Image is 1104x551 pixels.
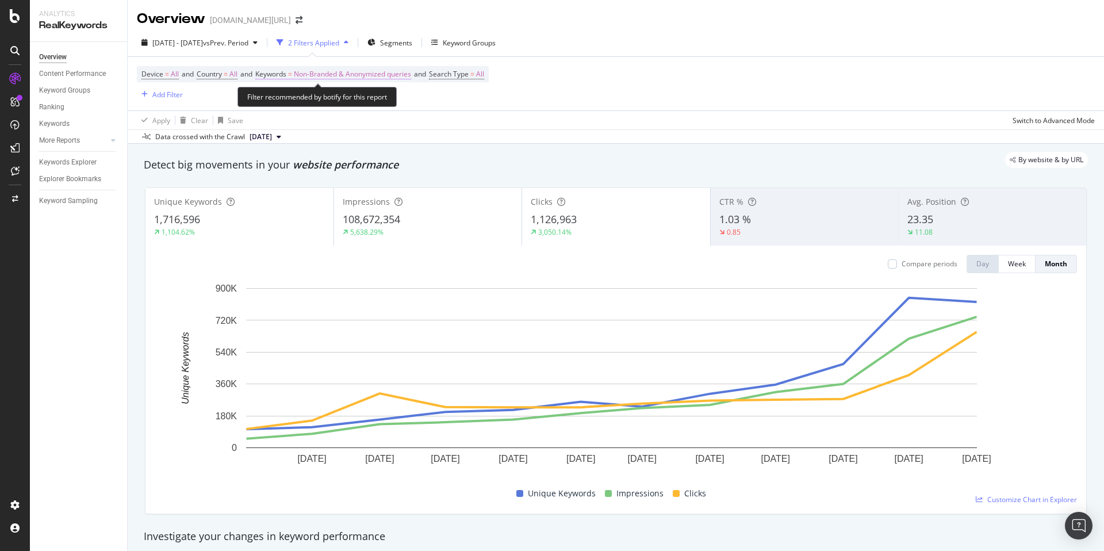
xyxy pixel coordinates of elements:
button: 2 Filters Applied [272,33,353,52]
span: CTR % [719,196,743,207]
button: Week [999,255,1036,273]
a: Keywords Explorer [39,156,119,169]
button: Month [1036,255,1077,273]
span: Impressions [343,196,390,207]
div: Keyword Groups [443,38,496,48]
span: Unique Keywords [528,487,596,500]
text: [DATE] [297,454,326,464]
span: Search Type [429,69,469,79]
div: Data crossed with the Crawl [155,132,245,142]
div: Apply [152,116,170,125]
span: Segments [380,38,412,48]
div: Analytics [39,9,118,19]
text: 720K [216,315,237,325]
button: Clear [175,111,208,129]
a: Overview [39,51,119,63]
span: [DATE] - [DATE] [152,38,203,48]
span: Device [141,69,163,79]
text: 900K [216,284,237,293]
span: and [240,69,252,79]
div: 2 Filters Applied [288,38,339,48]
div: 0.85 [727,227,741,237]
button: Apply [137,111,170,129]
div: Open Intercom Messenger [1065,512,1092,539]
div: Overview [137,9,205,29]
span: 1,716,596 [154,212,200,226]
button: Save [213,111,243,129]
span: Clicks [684,487,706,500]
div: Keywords Explorer [39,156,97,169]
button: [DATE] [245,130,286,144]
div: 3,050.14% [538,227,572,237]
text: 360K [216,379,237,389]
div: Keywords [39,118,70,130]
span: 108,672,354 [343,212,400,226]
button: Segments [363,33,417,52]
span: and [182,69,194,79]
span: and [414,69,426,79]
div: arrow-right-arrow-left [296,16,302,24]
div: Clear [191,116,208,125]
span: vs Prev. Period [203,38,248,48]
button: Switch to Advanced Mode [1008,111,1095,129]
a: Keyword Sampling [39,195,119,207]
div: Keyword Sampling [39,195,98,207]
div: More Reports [39,135,80,147]
text: [DATE] [695,454,724,464]
span: Unique Keywords [154,196,222,207]
button: Day [967,255,999,273]
text: [DATE] [962,454,991,464]
text: [DATE] [499,454,527,464]
span: 23.35 [907,212,933,226]
span: Customize Chart in Explorer [987,495,1077,504]
div: Compare periods [902,259,957,269]
text: Unique Keywords [181,332,190,404]
div: Content Performance [39,68,106,80]
a: Keywords [39,118,119,130]
div: Save [228,116,243,125]
div: 11.08 [915,227,933,237]
div: [DOMAIN_NAME][URL] [210,14,291,26]
text: 180K [216,411,237,421]
span: Country [197,69,222,79]
text: [DATE] [365,454,394,464]
div: 5,638.29% [350,227,384,237]
text: [DATE] [761,454,789,464]
div: Month [1045,259,1067,269]
a: Ranking [39,101,119,113]
div: Day [976,259,989,269]
div: RealKeywords [39,19,118,32]
div: Week [1008,259,1026,269]
text: 0 [232,443,237,453]
a: Explorer Bookmarks [39,173,119,185]
span: By website & by URL [1018,156,1083,163]
span: Clicks [531,196,553,207]
span: All [229,66,237,82]
text: [DATE] [566,454,595,464]
div: Add Filter [152,90,183,100]
span: Avg. Position [907,196,956,207]
span: = [470,69,474,79]
text: 540K [216,347,237,357]
span: = [224,69,228,79]
div: legacy label [1005,152,1088,168]
text: [DATE] [894,454,923,464]
text: [DATE] [829,454,857,464]
span: = [165,69,169,79]
a: Customize Chart in Explorer [976,495,1077,504]
span: 1,126,963 [531,212,577,226]
span: = [288,69,292,79]
div: Ranking [39,101,64,113]
div: Overview [39,51,67,63]
div: Keyword Groups [39,85,90,97]
text: [DATE] [431,454,459,464]
text: [DATE] [628,454,657,464]
span: All [171,66,179,82]
a: Content Performance [39,68,119,80]
a: More Reports [39,135,108,147]
div: Explorer Bookmarks [39,173,101,185]
div: Switch to Advanced Mode [1013,116,1095,125]
a: Keyword Groups [39,85,119,97]
svg: A chart. [155,282,1068,482]
span: 2025 Aug. 25th [250,132,272,142]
